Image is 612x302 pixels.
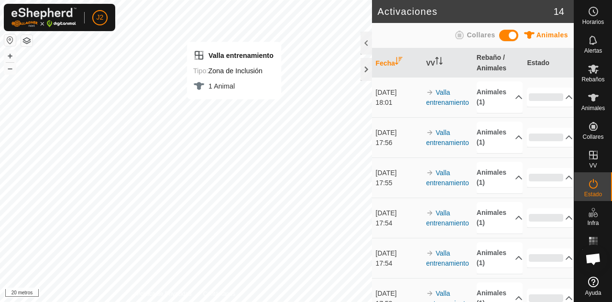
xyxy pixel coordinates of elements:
[585,290,601,296] font: Ayuda
[477,249,506,267] font: Animales (1)
[527,128,573,147] p-accordion-header: 0%
[579,245,608,273] div: Chat abierto
[527,59,549,67] font: Estado
[582,19,604,25] font: Horarios
[193,65,273,77] div: Zona de Inclusión
[426,290,434,297] img: flecha
[477,54,506,72] font: Rebaño / Animales
[426,249,469,267] a: Valla entrenamiento
[426,89,469,106] a: Valla entrenamiento
[477,88,506,106] font: Animales (1)
[376,99,393,106] font: 18:01
[378,6,437,17] font: Activaciones
[581,76,604,83] font: Rebaños
[4,63,16,74] button: –
[376,209,397,217] font: [DATE]
[203,290,235,298] a: Contáctanos
[477,209,506,226] font: Animales (1)
[527,248,573,268] p-accordion-header: 0%
[193,67,208,75] label: Tipo:
[97,13,104,21] font: J2
[11,8,76,27] img: Logotipo de Gallagher
[376,129,397,136] font: [DATE]
[426,169,469,187] a: Valla entrenamiento
[426,209,434,217] img: flecha
[426,249,434,257] img: flecha
[426,89,434,96] img: flecha
[554,6,564,17] font: 14
[582,248,604,261] font: Mapa de calor
[477,122,523,153] p-accordion-header: Animales (1)
[477,162,523,193] p-accordion-header: Animales (1)
[589,162,597,169] font: VV
[477,81,523,113] p-accordion-header: Animales (1)
[529,93,563,101] div: 0%
[203,291,235,297] font: Contáctanos
[136,291,191,297] font: Política de Privacidad
[426,169,434,177] img: flecha
[193,80,273,92] div: 1 Animal
[376,259,393,267] font: 17:54
[376,169,397,177] font: [DATE]
[584,191,602,198] font: Estado
[529,174,563,181] div: 0%
[395,58,403,66] p-sorticon: Activar para ordenar
[426,129,469,146] a: Valla entrenamiento
[527,208,573,227] p-accordion-header: 0%
[435,58,443,66] p-sorticon: Activar para ordenar
[8,51,13,61] font: +
[136,290,191,298] a: Política de Privacidad
[581,105,605,112] font: Animales
[584,47,602,54] font: Alertas
[4,50,16,62] button: +
[536,31,568,39] font: Animales
[477,168,506,186] font: Animales (1)
[376,59,395,67] font: Fecha
[527,88,573,107] p-accordion-header: 0%
[529,134,563,141] div: 0%
[477,202,523,234] p-accordion-header: Animales (1)
[426,209,469,227] a: Valla entrenamiento
[376,219,393,227] font: 17:54
[477,242,523,274] p-accordion-header: Animales (1)
[426,59,435,67] font: VV
[376,139,393,146] font: 17:56
[376,290,397,297] font: [DATE]
[587,220,599,226] font: Infra
[527,168,573,187] p-accordion-header: 0%
[21,35,33,46] button: Capas del Mapa
[193,50,273,61] div: Valla entrenamiento
[529,254,563,262] div: 0%
[376,179,393,187] font: 17:55
[582,134,603,140] font: Collares
[529,294,563,302] div: 0%
[376,89,397,96] font: [DATE]
[529,214,563,222] div: 0%
[4,34,16,46] button: Restablecer mapa
[477,128,506,146] font: Animales (1)
[574,273,612,300] a: Ayuda
[376,249,397,257] font: [DATE]
[8,63,12,73] font: –
[467,31,495,39] font: Collares
[426,129,434,136] img: flecha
